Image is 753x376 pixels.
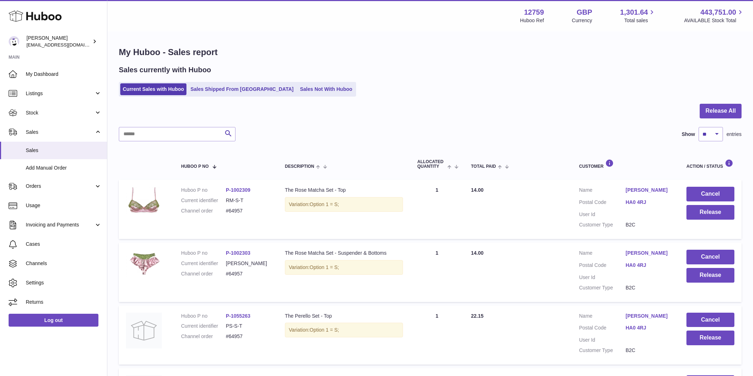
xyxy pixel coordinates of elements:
a: Sales Not With Huboo [297,83,355,95]
a: 1,301.64 Total sales [620,8,656,24]
dd: B2C [626,221,672,228]
span: Stock [26,109,94,116]
dt: Customer Type [579,284,626,291]
dt: Name [579,313,626,321]
button: Cancel [686,187,734,201]
img: 127591725233211.jpg [126,187,162,214]
a: [PERSON_NAME] [626,250,672,257]
span: Cases [26,241,102,248]
a: HA0 4RJ [626,324,672,331]
div: Variation: [285,323,403,337]
div: The Perello Set - Top [285,313,403,319]
span: Total paid [471,164,496,169]
dd: #64957 [226,207,271,214]
a: Sales Shipped From [GEOGRAPHIC_DATA] [188,83,296,95]
div: The Rose Matcha Set - Suspender & Bottoms [285,250,403,257]
a: HA0 4RJ [626,199,672,206]
div: Action / Status [686,159,734,169]
img: sofiapanwar@unndr.com [9,36,19,47]
strong: 12759 [524,8,544,17]
span: 443,751.00 [700,8,736,17]
div: Currency [572,17,592,24]
span: AVAILABLE Stock Total [684,17,744,24]
span: Settings [26,279,102,286]
img: no-photo.jpg [126,313,162,348]
button: Release [686,205,734,220]
button: Cancel [686,250,734,264]
span: My Dashboard [26,71,102,78]
dd: B2C [626,347,672,354]
span: 14.00 [471,187,484,193]
button: Release [686,268,734,283]
img: 127591725233259.jpg [126,250,162,277]
span: Add Manual Order [26,165,102,171]
span: Returns [26,299,102,306]
strong: GBP [577,8,592,17]
button: Release All [700,104,742,118]
dd: B2C [626,284,672,291]
div: Customer [579,159,672,169]
a: P-1002309 [226,187,251,193]
a: Current Sales with Huboo [120,83,186,95]
dt: Postal Code [579,324,626,333]
span: ALLOCATED Quantity [417,160,446,169]
dd: #64957 [226,270,271,277]
h1: My Huboo - Sales report [119,47,742,58]
button: Release [686,331,734,345]
dt: Channel order [181,333,226,340]
dd: PS-S-T [226,323,271,329]
span: Option 1 = S; [310,327,339,333]
dt: Current identifier [181,260,226,267]
dt: Huboo P no [181,313,226,319]
a: P-1002303 [226,250,251,256]
h2: Sales currently with Huboo [119,65,211,75]
dt: Current identifier [181,323,226,329]
dt: Huboo P no [181,187,226,194]
a: Log out [9,314,98,327]
a: [PERSON_NAME] [626,187,672,194]
td: 1 [410,243,464,302]
dt: Huboo P no [181,250,226,257]
span: [EMAIL_ADDRESS][DOMAIN_NAME] [26,42,105,48]
span: entries [727,131,742,138]
dt: Postal Code [579,262,626,270]
div: Variation: [285,197,403,212]
span: 14.00 [471,250,484,256]
a: P-1055263 [226,313,251,319]
a: HA0 4RJ [626,262,672,269]
dt: User Id [579,337,626,343]
dt: Current identifier [181,197,226,204]
div: Huboo Ref [520,17,544,24]
td: 1 [410,180,464,239]
dd: #64957 [226,333,271,340]
label: Show [682,131,695,138]
dt: User Id [579,274,626,281]
td: 1 [410,306,464,365]
span: Total sales [624,17,656,24]
dd: RM-S-T [226,197,271,204]
dt: Channel order [181,270,226,277]
a: [PERSON_NAME] [626,313,672,319]
span: Huboo P no [181,164,209,169]
span: Sales [26,129,94,136]
a: 443,751.00 AVAILABLE Stock Total [684,8,744,24]
span: Description [285,164,314,169]
span: Orders [26,183,94,190]
dd: [PERSON_NAME] [226,260,271,267]
dt: Customer Type [579,221,626,228]
span: Sales [26,147,102,154]
div: [PERSON_NAME] [26,35,91,48]
div: The Rose Matcha Set - Top [285,187,403,194]
span: Channels [26,260,102,267]
span: Listings [26,90,94,97]
span: 22.15 [471,313,484,319]
span: Option 1 = S; [310,201,339,207]
span: Usage [26,202,102,209]
dt: User Id [579,211,626,218]
dt: Name [579,250,626,258]
dt: Customer Type [579,347,626,354]
span: Invoicing and Payments [26,221,94,228]
dt: Channel order [181,207,226,214]
div: Variation: [285,260,403,275]
span: Option 1 = S; [310,264,339,270]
